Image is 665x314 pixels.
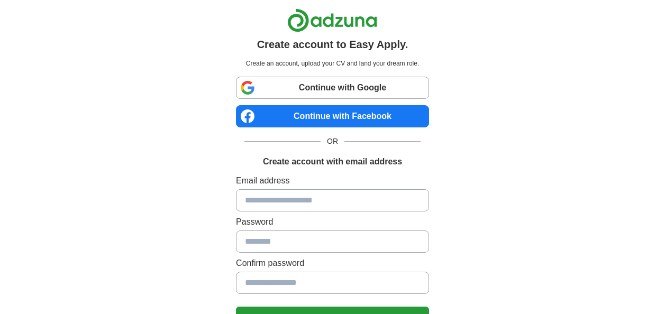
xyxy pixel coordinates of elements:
h1: Create account with email address [263,155,402,168]
a: Continue with Facebook [236,105,429,127]
label: Password [236,216,429,228]
span: OR [321,136,344,147]
a: Continue with Google [236,77,429,99]
p: Create an account, upload your CV and land your dream role. [238,59,427,68]
label: Email address [236,174,429,187]
h1: Create account to Easy Apply. [257,36,408,52]
label: Confirm password [236,257,429,270]
img: Adzuna logo [287,8,377,32]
